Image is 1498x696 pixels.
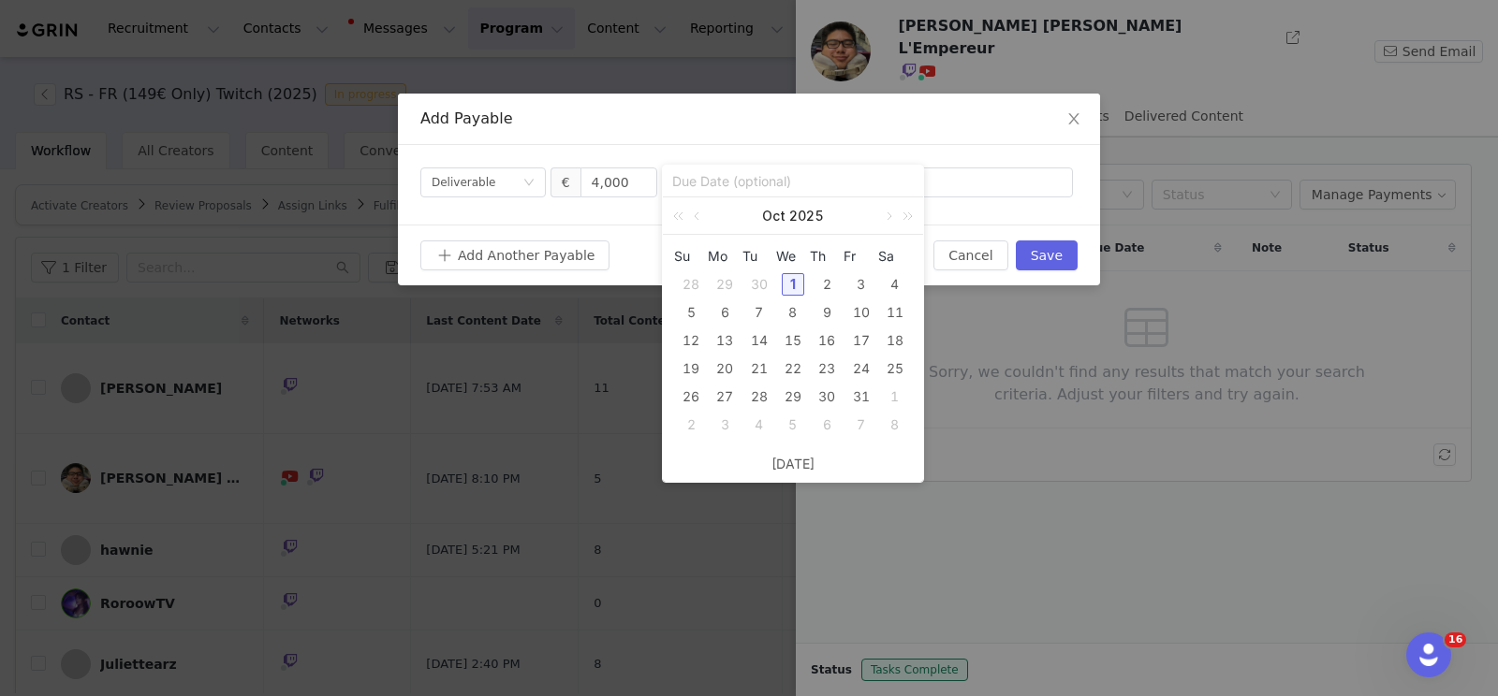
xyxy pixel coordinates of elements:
td: November 2, 2025 [674,411,708,439]
div: 5 [680,301,702,324]
div: 29 [782,385,804,408]
div: 4 [884,273,906,296]
td: October 6, 2025 [708,298,742,326]
td: October 17, 2025 [844,326,877,355]
i: icon: close [1066,111,1081,126]
a: Oct [760,197,787,235]
td: October 14, 2025 [742,326,776,355]
td: October 28, 2025 [742,383,776,411]
th: Tue [742,242,776,270]
button: Add Another Payable [420,240,609,270]
td: October 24, 2025 [844,355,877,383]
td: November 3, 2025 [708,411,742,439]
td: October 23, 2025 [810,355,844,383]
div: Deliverable [432,168,495,196]
div: 7 [748,301,771,324]
div: 20 [713,357,736,380]
td: November 7, 2025 [844,411,877,439]
td: October 30, 2025 [810,383,844,411]
td: October 29, 2025 [776,383,810,411]
td: October 31, 2025 [844,383,877,411]
div: 26 [680,385,702,408]
div: 11 [884,301,906,324]
td: October 3, 2025 [844,270,877,298]
td: October 8, 2025 [776,298,810,326]
div: 22 [782,357,804,380]
td: November 5, 2025 [776,411,810,439]
td: October 10, 2025 [844,298,877,326]
span: Tu [742,248,776,265]
th: Sun [674,242,708,270]
td: October 21, 2025 [742,355,776,383]
button: Save [1016,240,1078,270]
td: October 20, 2025 [708,355,742,383]
span: Sa [878,248,912,265]
a: [DATE] [771,446,815,482]
div: 19 [680,357,702,380]
td: November 1, 2025 [878,383,912,411]
a: 2025 [787,197,826,235]
div: 28 [748,385,771,408]
span: Th [810,248,844,265]
th: Mon [708,242,742,270]
div: 5 [782,413,804,436]
td: October 4, 2025 [878,270,912,298]
input: Due Date (optional) [672,171,914,192]
div: 23 [815,357,838,380]
button: Close [1048,94,1100,146]
div: 18 [884,329,906,352]
div: 25 [884,357,906,380]
i: icon: down [523,177,535,190]
td: October 22, 2025 [776,355,810,383]
td: November 6, 2025 [810,411,844,439]
td: September 29, 2025 [708,270,742,298]
span: Mo [708,248,742,265]
span: Fr [844,248,877,265]
td: October 15, 2025 [776,326,810,355]
div: 2 [815,273,838,296]
div: 9 [815,301,838,324]
div: 31 [850,385,873,408]
td: September 28, 2025 [674,270,708,298]
a: Last year (Control + left) [669,197,694,235]
div: 8 [884,413,906,436]
a: Previous month (PageUp) [690,197,707,235]
th: Fri [844,242,877,270]
td: October 11, 2025 [878,298,912,326]
td: October 27, 2025 [708,383,742,411]
span: € [551,167,580,197]
th: Sat [878,242,912,270]
div: 1 [782,273,804,296]
td: October 2, 2025 [810,270,844,298]
iframe: Intercom live chat [1406,632,1451,677]
td: November 8, 2025 [878,411,912,439]
td: October 16, 2025 [810,326,844,355]
div: 13 [713,329,736,352]
td: October 26, 2025 [674,383,708,411]
th: Thu [810,242,844,270]
div: 30 [815,385,838,408]
td: November 4, 2025 [742,411,776,439]
div: 8 [782,301,804,324]
td: October 7, 2025 [742,298,776,326]
td: September 30, 2025 [742,270,776,298]
td: October 12, 2025 [674,326,708,355]
span: Su [674,248,708,265]
div: 2 [680,413,702,436]
td: October 1, 2025 [776,270,810,298]
span: 16 [1445,632,1466,647]
div: 3 [713,413,736,436]
div: 10 [850,301,873,324]
div: 12 [680,329,702,352]
div: 30 [748,273,771,296]
div: 17 [850,329,873,352]
div: 27 [713,385,736,408]
div: 14 [748,329,771,352]
th: Wed [776,242,810,270]
div: 15 [782,329,804,352]
div: 4 [748,413,771,436]
div: 1 [884,385,906,408]
td: October 5, 2025 [674,298,708,326]
a: Next year (Control + right) [892,197,917,235]
div: 24 [850,357,873,380]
